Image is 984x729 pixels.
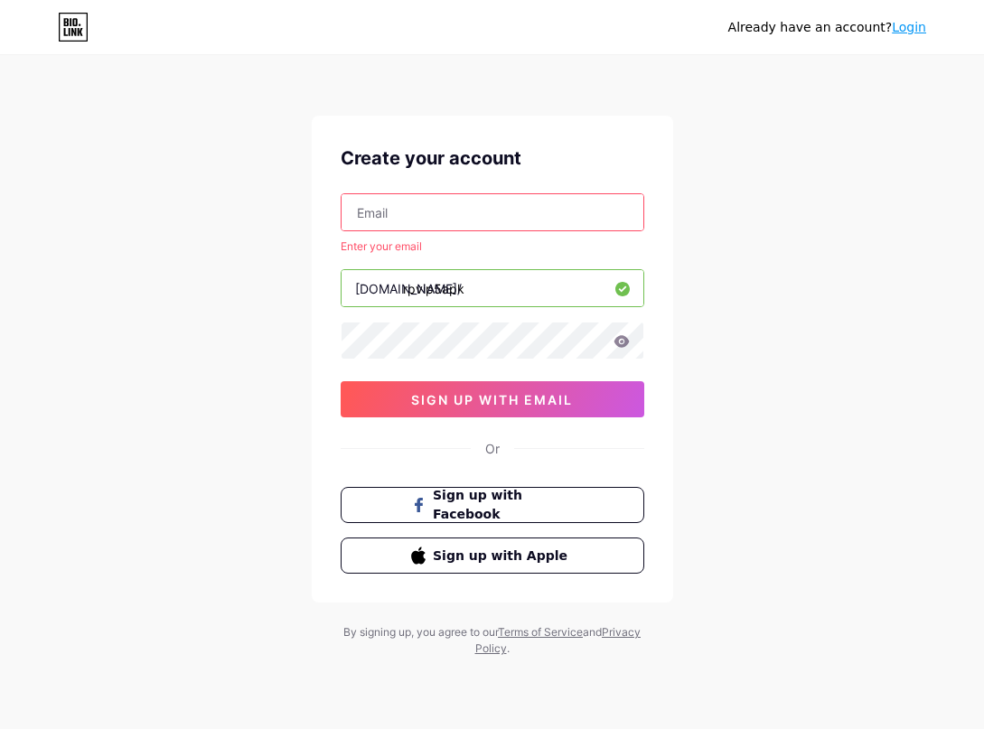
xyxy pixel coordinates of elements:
[411,392,573,407] span: sign up with email
[892,20,926,34] a: Login
[728,18,926,37] div: Already have an account?
[341,145,644,172] div: Create your account
[341,238,644,255] div: Enter your email
[498,625,583,639] a: Terms of Service
[342,270,643,306] input: username
[341,537,644,574] button: Sign up with Apple
[433,486,573,524] span: Sign up with Facebook
[355,279,462,298] div: [DOMAIN_NAME]/
[341,487,644,523] button: Sign up with Facebook
[341,381,644,417] button: sign up with email
[485,439,500,458] div: Or
[342,194,643,230] input: Email
[433,547,573,565] span: Sign up with Apple
[339,624,646,657] div: By signing up, you agree to our and .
